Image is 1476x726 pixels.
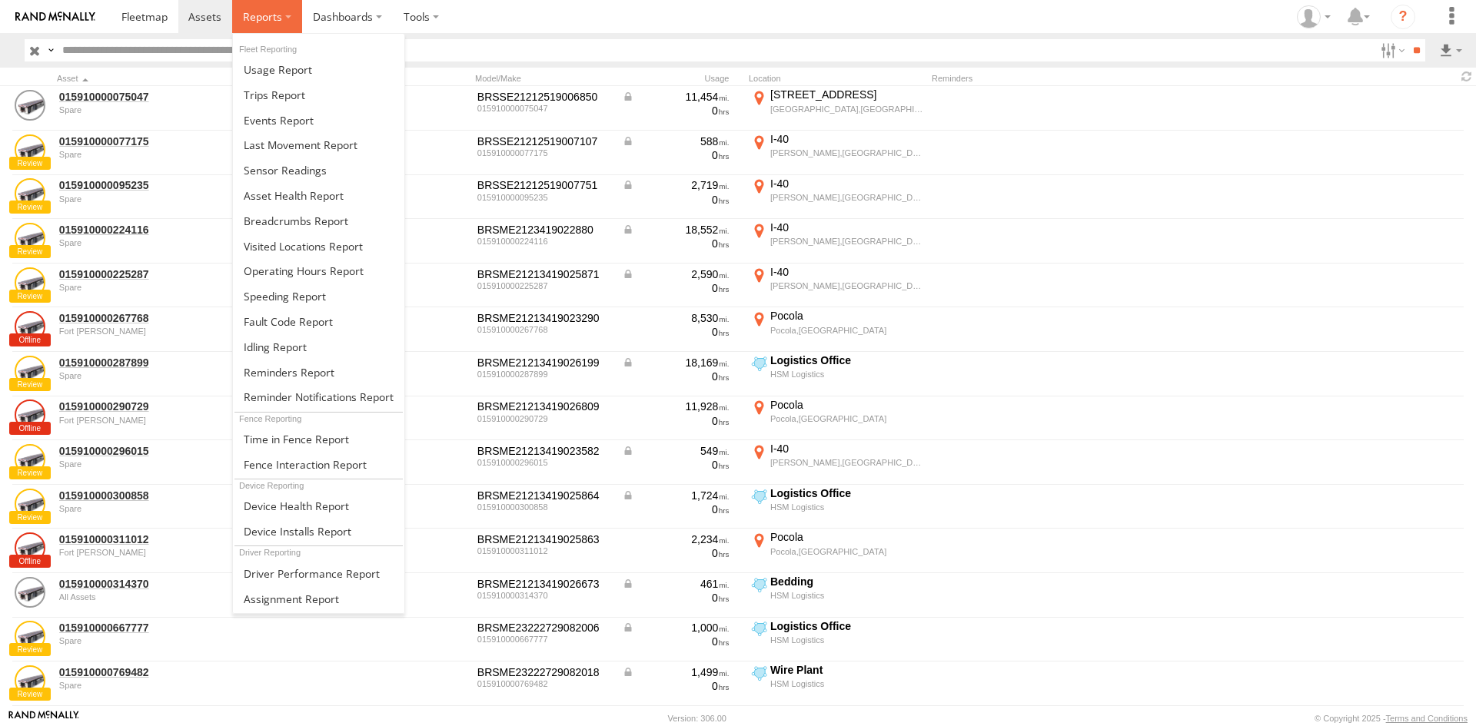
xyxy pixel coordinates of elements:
div: 0 [622,591,730,605]
div: Pocola,[GEOGRAPHIC_DATA] [770,413,923,424]
a: View Asset Details [15,311,45,342]
div: 0 [622,635,730,648]
div: I-40 [770,132,923,146]
label: Click to View Current Location [749,132,926,174]
div: 0 [622,458,730,472]
a: 015910000667777 [59,621,270,635]
a: Device Installs Report [233,519,404,544]
div: 0 [622,148,730,162]
div: Pocola [770,309,923,323]
div: 8,530 [622,311,730,325]
div: 0 [622,193,730,207]
div: BRSSE21212519007107 [477,134,611,148]
a: View Asset Details [15,444,45,475]
a: 015910000769482 [59,665,270,679]
a: 015910000224116 [59,223,270,237]
div: 015910000095235 [477,193,611,202]
div: undefined [59,636,270,645]
label: Click to View Current Location [749,353,926,395]
a: Full Events Report [233,108,404,133]
div: undefined [59,681,270,690]
div: Data from Vehicle CANbus [622,665,730,679]
label: Click to View Current Location [749,398,926,439]
a: Idling Report [233,334,404,360]
a: 015910000287899 [59,356,270,370]
div: Data from Vehicle CANbus [622,223,730,237]
a: 015910000314370 [59,577,270,591]
a: Time in Fences Report [233,426,404,452]
div: HSM Logistics [770,590,923,601]
label: Click to View Current Location [749,309,926,350]
div: Brian Winn [1291,5,1336,28]
div: undefined [59,548,270,557]
a: View Asset Details [15,532,45,563]
div: BRSME21213419026809 [477,399,611,413]
div: [PERSON_NAME],[GEOGRAPHIC_DATA] [770,192,923,203]
div: BRSSE21212519006850 [477,90,611,104]
a: Terms and Conditions [1386,714,1468,723]
a: View Asset Details [15,399,45,430]
div: Data from Vehicle CANbus [622,577,730,591]
div: 015910000311012 [477,546,611,555]
div: I-40 [770,177,923,191]
label: Click to View Current Location [749,530,926,572]
a: 015910000267768 [59,311,270,325]
label: Click to View Current Location [749,486,926,528]
label: Click to View Current Location [749,619,926,661]
a: Asset Operating Hours Report [233,258,404,283]
div: undefined [59,150,270,159]
a: View Asset Details [15,577,45,608]
img: rand-logo.svg [15,12,95,22]
div: BRSME23222729082018 [477,665,611,679]
a: Device Health Report [233,493,404,519]
label: Click to View Current Location [749,177,926,218]
div: undefined [59,371,270,380]
div: Rego./Vin [346,73,469,84]
a: 015910000300858 [59,489,270,502]
div: BRSME21213419025871 [477,267,611,281]
div: [PERSON_NAME],[GEOGRAPHIC_DATA] [770,236,923,247]
a: View Asset Details [15,178,45,209]
div: undefined [59,327,270,336]
div: BRSME21213419025863 [477,532,611,546]
div: Data from Vehicle CANbus [622,444,730,458]
div: 0 [622,679,730,693]
div: Data from Vehicle CANbus [622,621,730,635]
a: Fence Interaction Report [233,452,404,477]
a: 015910000075047 [59,90,270,104]
div: Logistics Office [770,708,923,721]
div: Pocola [770,530,923,544]
label: Search Filter Options [1375,39,1408,61]
div: Bedding [770,575,923,588]
a: Sensor Readings [233,157,404,183]
a: View Asset Details [15,621,45,651]
a: Visit our Website [8,711,79,726]
label: Click to View Current Location [749,88,926,129]
span: Refresh [1458,69,1476,84]
div: Wire Plant [770,663,923,677]
div: 015910000077175 [477,148,611,157]
div: 0 [622,370,730,383]
div: Pocola,[GEOGRAPHIC_DATA] [770,546,923,557]
label: Click to View Current Location [749,442,926,483]
div: Click to Sort [57,73,272,84]
div: Location [749,73,926,84]
div: undefined [59,105,270,114]
div: [PERSON_NAME],[GEOGRAPHIC_DATA] [770,148,923,158]
a: Usage Report [233,57,404,82]
div: Pocola [770,398,923,412]
div: 015910000287899 [477,370,611,379]
div: 0 [622,414,730,428]
div: I-40 [770,220,923,234]
div: 015910000224116 [477,237,611,246]
label: Click to View Current Location [749,575,926,616]
div: I-40 [770,265,923,279]
div: 015910000290729 [477,414,611,423]
div: Logistics Office [770,353,923,367]
a: 015910000296015 [59,444,270,458]
div: Version: 306.00 [668,714,726,723]
div: 015910000300858 [477,502,611,512]
div: Data from Vehicle CANbus [622,134,730,148]
a: Reminders Report [233,360,404,385]
div: 015910000225287 [477,281,611,290]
